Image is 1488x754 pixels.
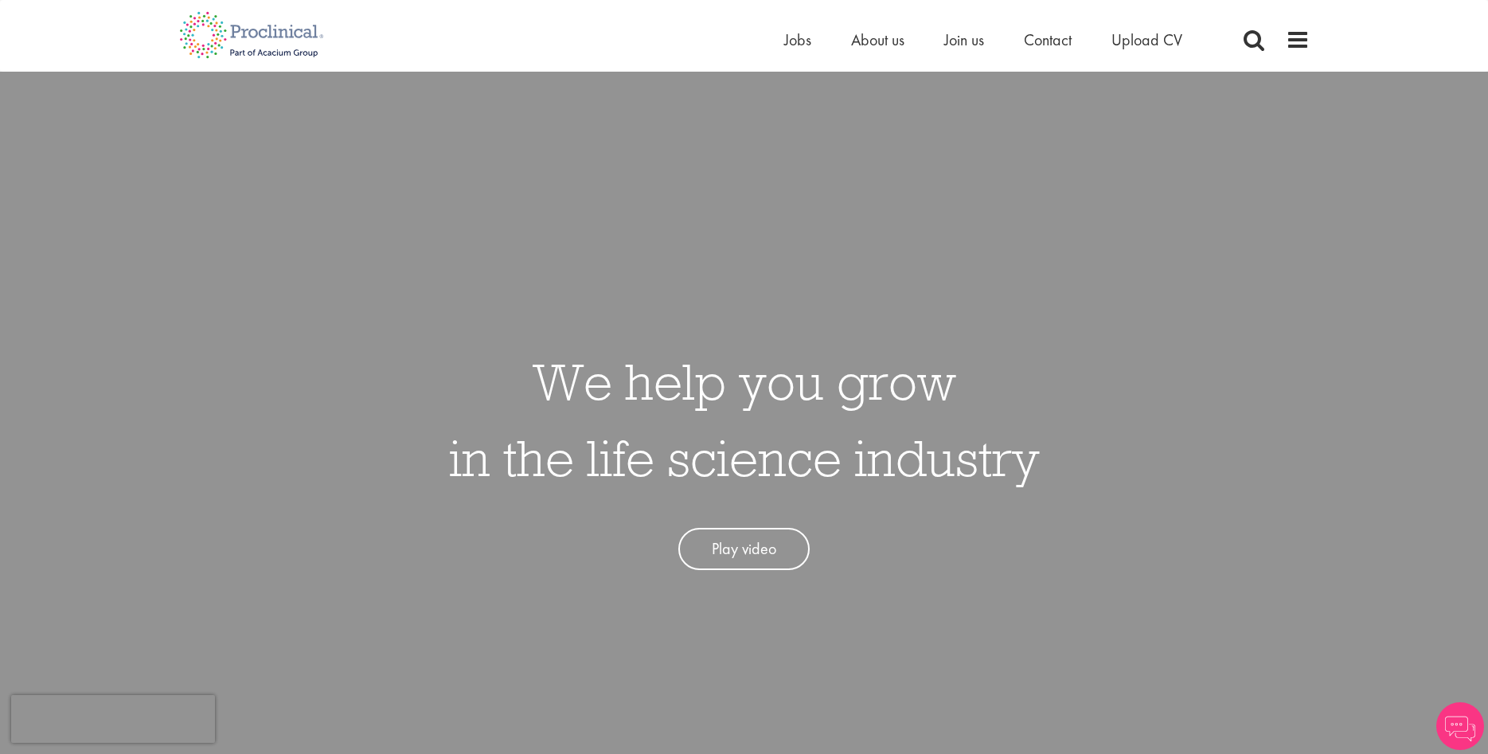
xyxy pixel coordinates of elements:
img: Chatbot [1436,702,1484,750]
a: Play video [678,528,810,570]
a: Jobs [784,29,811,50]
a: About us [851,29,904,50]
a: Upload CV [1111,29,1182,50]
a: Contact [1024,29,1072,50]
a: Join us [944,29,984,50]
h1: We help you grow in the life science industry [449,343,1040,496]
